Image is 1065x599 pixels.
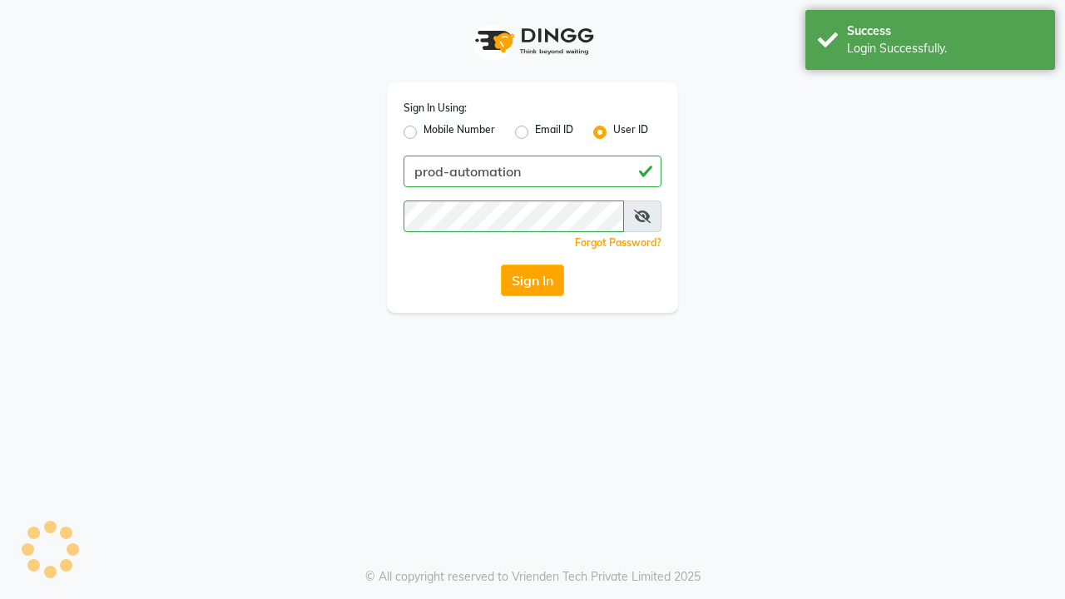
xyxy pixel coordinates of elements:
[575,236,661,249] a: Forgot Password?
[535,122,573,142] label: Email ID
[613,122,648,142] label: User ID
[847,22,1043,40] div: Success
[466,17,599,66] img: logo1.svg
[404,200,624,232] input: Username
[424,122,495,142] label: Mobile Number
[847,40,1043,57] div: Login Successfully.
[404,101,467,116] label: Sign In Using:
[404,156,661,187] input: Username
[501,265,564,296] button: Sign In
